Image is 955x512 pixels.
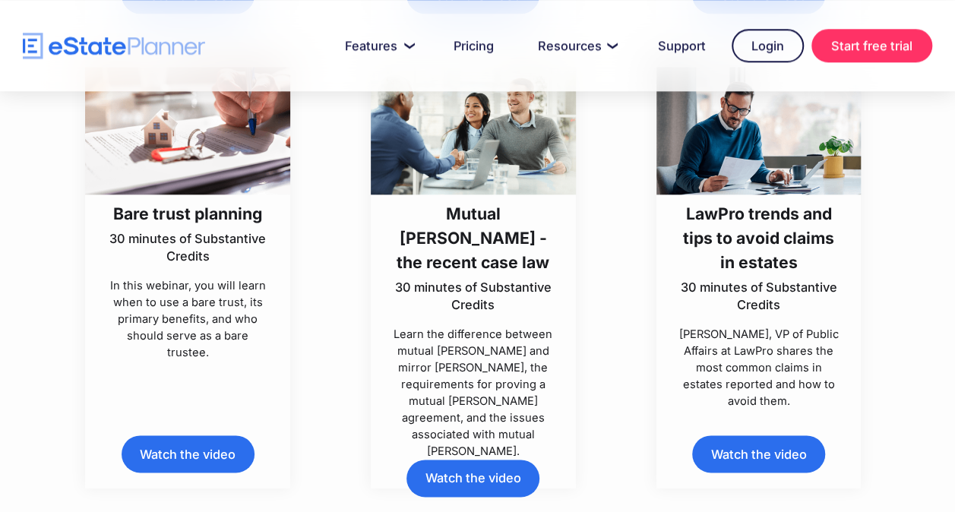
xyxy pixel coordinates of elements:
[106,230,270,265] p: 30 minutes of Substantive Credits
[656,67,862,409] a: LawPro trends and tips to avoid claims in estates30 minutes of Substantive Credits[PERSON_NAME], ...
[106,277,270,361] p: In this webinar, you will learn when to use a bare trust, its primary benefits, and who should se...
[676,202,841,274] h3: LawPro trends and tips to avoid claims in estates
[371,67,576,460] a: Mutual [PERSON_NAME] - the recent case law30 minutes of Substantive CreditsLearn the difference b...
[732,29,804,62] a: Login
[676,326,841,409] p: [PERSON_NAME], VP of Public Affairs at LawPro shares the most common claims in estates reported a...
[406,460,539,497] a: Watch the video
[811,29,932,62] a: Start free trial
[23,33,205,59] a: home
[106,202,270,226] h3: Bare trust planning
[85,67,290,362] a: Bare trust planning30 minutes of Substantive CreditsIn this webinar, you will learn when to use a...
[692,435,825,472] a: Watch the video
[391,326,555,460] p: Learn the difference between mutual [PERSON_NAME] and mirror [PERSON_NAME], the requirements for ...
[122,435,255,472] a: Watch the video
[435,30,512,61] a: Pricing
[327,30,428,61] a: Features
[391,202,555,274] h3: Mutual [PERSON_NAME] - the recent case law
[520,30,632,61] a: Resources
[391,279,555,314] p: 30 minutes of Substantive Credits
[640,30,724,61] a: Support
[676,279,841,314] p: 30 minutes of Substantive Credits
